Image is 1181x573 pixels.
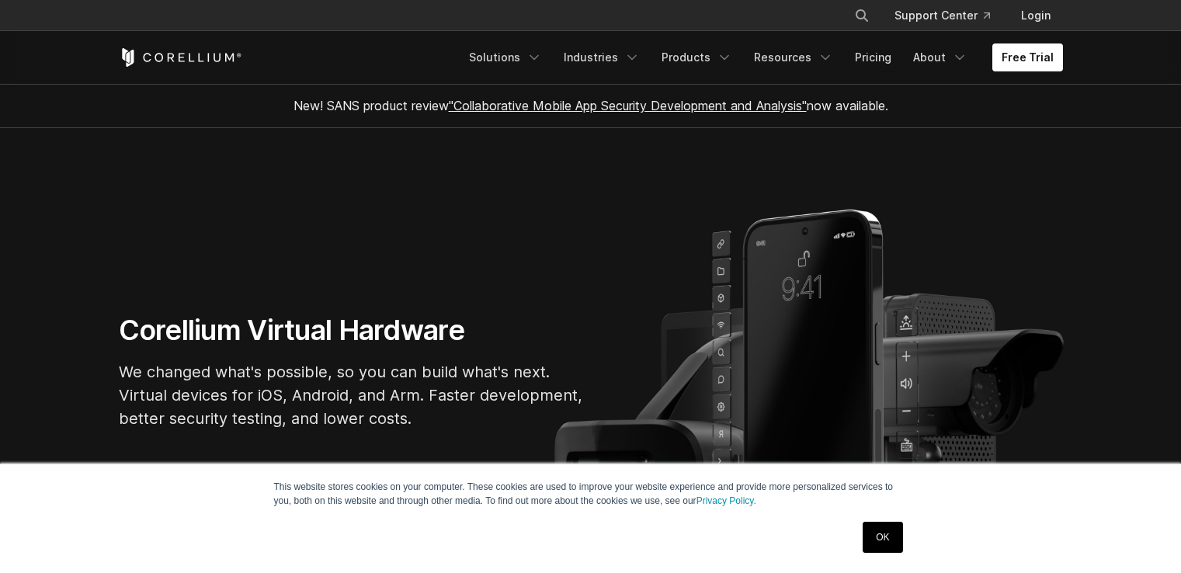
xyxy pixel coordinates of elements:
a: Free Trial [992,43,1063,71]
a: OK [863,522,902,553]
a: About [904,43,977,71]
a: Privacy Policy. [696,495,756,506]
p: We changed what's possible, so you can build what's next. Virtual devices for iOS, Android, and A... [119,360,585,430]
a: Products [652,43,742,71]
div: Navigation Menu [460,43,1063,71]
a: Industries [554,43,649,71]
a: Pricing [846,43,901,71]
button: Search [848,2,876,30]
a: Resources [745,43,842,71]
a: Corellium Home [119,48,242,67]
a: Support Center [882,2,1002,30]
div: Navigation Menu [835,2,1063,30]
a: Solutions [460,43,551,71]
a: "Collaborative Mobile App Security Development and Analysis" [449,98,807,113]
a: Login [1009,2,1063,30]
span: New! SANS product review now available. [294,98,888,113]
p: This website stores cookies on your computer. These cookies are used to improve your website expe... [274,480,908,508]
h1: Corellium Virtual Hardware [119,313,585,348]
